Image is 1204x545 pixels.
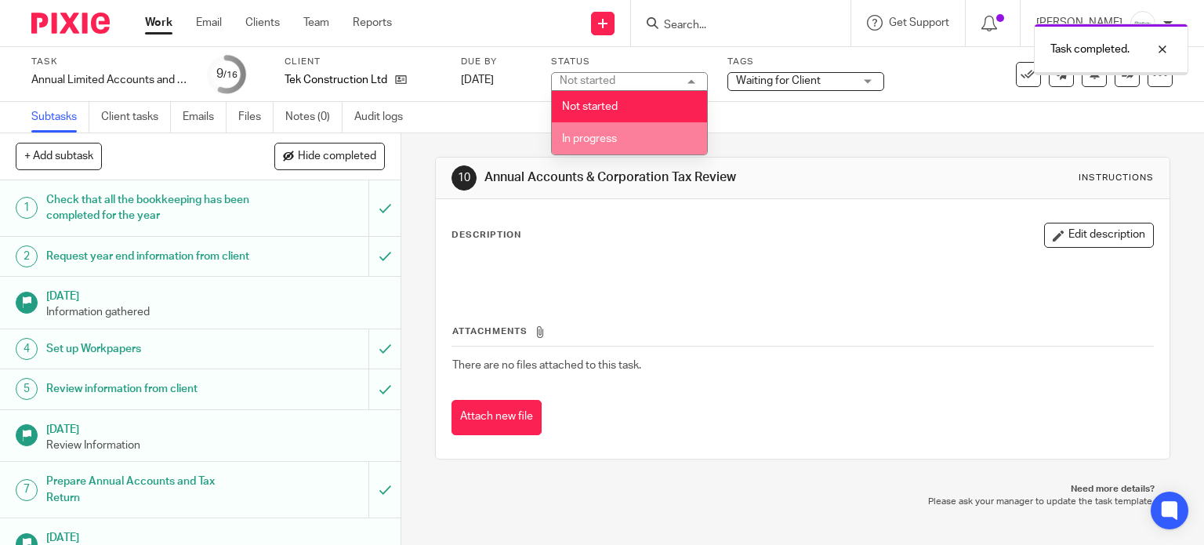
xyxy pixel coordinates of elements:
[353,15,392,31] a: Reports
[46,245,251,268] h1: Request year end information from client
[285,72,387,88] p: Tek Construction Ltd
[461,74,494,85] span: [DATE]
[461,56,531,68] label: Due by
[562,101,618,112] span: Not started
[551,56,708,68] label: Status
[46,418,385,438] h1: [DATE]
[238,102,274,133] a: Files
[285,102,343,133] a: Notes (0)
[451,496,1155,508] p: Please ask your manager to update the task template.
[46,377,251,401] h1: Review information from client
[16,378,38,400] div: 5
[285,56,441,68] label: Client
[16,197,38,219] div: 1
[484,169,836,186] h1: Annual Accounts & Corporation Tax Review
[451,400,542,435] button: Attach new file
[31,13,110,34] img: Pixie
[1050,42,1130,57] p: Task completed.
[274,143,385,169] button: Hide completed
[46,285,385,304] h1: [DATE]
[31,102,89,133] a: Subtasks
[303,15,329,31] a: Team
[1079,172,1154,184] div: Instructions
[451,483,1155,496] p: Need more details?
[16,245,38,267] div: 2
[298,151,376,163] span: Hide completed
[354,102,415,133] a: Audit logs
[451,165,477,191] div: 10
[46,304,385,320] p: Information gathered
[216,65,238,83] div: 9
[452,327,528,336] span: Attachments
[223,71,238,79] small: /16
[1044,223,1154,248] button: Edit description
[16,143,102,169] button: + Add subtask
[31,72,188,88] div: Annual Limited Accounts and Corporation Tax Return
[183,102,227,133] a: Emails
[46,470,251,510] h1: Prepare Annual Accounts and Tax Return
[46,188,251,228] h1: Check that all the bookkeeping has been completed for the year
[196,15,222,31] a: Email
[560,75,615,86] div: Not started
[562,133,617,144] span: In progress
[101,102,171,133] a: Client tasks
[46,337,251,361] h1: Set up Workpapers
[16,338,38,360] div: 4
[245,15,280,31] a: Clients
[451,229,521,242] p: Description
[31,56,188,68] label: Task
[452,360,641,371] span: There are no files attached to this task.
[736,75,821,86] span: Waiting for Client
[16,479,38,501] div: 7
[46,438,385,453] p: Review Information
[1130,11,1155,36] img: Infinity%20Logo%20with%20Whitespace%20.png
[145,15,172,31] a: Work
